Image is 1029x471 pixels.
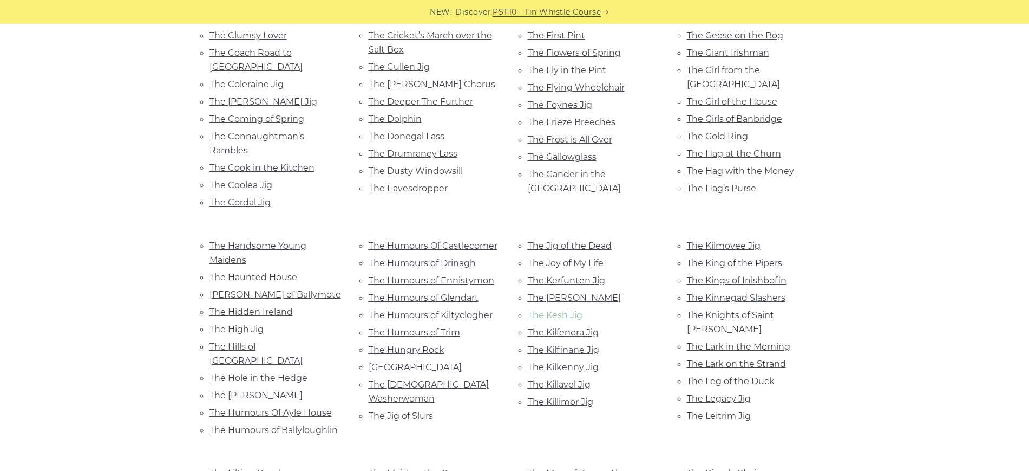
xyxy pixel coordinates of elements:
[369,345,444,355] a: The Hungry Rock
[369,30,492,55] a: The Cricket’s March over the Salt Box
[369,166,463,176] a: The Dusty Windowsill
[209,96,317,107] a: The [PERSON_NAME] Jig
[687,149,781,159] a: The Hag at the Churn
[369,241,497,251] a: The Humours Of Castlecomer
[209,180,272,190] a: The Coolea Jig
[687,114,782,124] a: The Girls of Banbridge
[528,310,582,320] a: The Kesh Jig
[209,114,304,124] a: The Coming of Spring
[209,48,303,72] a: The Coach Road to [GEOGRAPHIC_DATA]
[528,134,612,145] a: The Frost is All Over
[369,183,448,193] a: The Eavesdropper
[209,79,284,89] a: The Coleraine Jig
[528,362,599,372] a: The Kilkenny Jig
[687,65,780,89] a: The Girl from the [GEOGRAPHIC_DATA]
[528,345,599,355] a: The Kilfinane Jig
[528,48,621,58] a: The Flowers of Spring
[528,152,597,162] a: The Gallowglass
[209,163,314,173] a: The Cook in the Kitchen
[369,275,494,286] a: The Humours of Ennistymon
[687,166,794,176] a: The Hag with the Money
[528,258,604,268] a: The Joy of My Life
[687,310,774,334] a: The Knights of Saint [PERSON_NAME]
[369,379,489,404] a: The [DEMOGRAPHIC_DATA] Washerwoman
[528,241,612,251] a: The Jig of the Dead
[528,293,621,303] a: The [PERSON_NAME]
[369,79,495,89] a: The [PERSON_NAME] Chorus
[687,393,751,404] a: The Legacy Jig
[369,114,422,124] a: The Dolphin
[455,6,491,18] span: Discover
[369,411,433,421] a: The Jig of Slurs
[369,62,430,72] a: The Cullen Jig
[528,117,615,127] a: The Frieze Breeches
[209,272,297,282] a: The Haunted House
[209,30,287,41] a: The Clumsy Lover
[528,82,625,93] a: The Flying Wheelchair
[430,6,452,18] span: NEW:
[528,30,585,41] a: The First Pint
[369,258,476,268] a: The Humours of Drinagh
[209,307,293,317] a: The Hidden Ireland
[209,425,338,435] a: The Humours of Ballyloughlin
[209,373,307,383] a: The Hole in the Hedge
[209,324,264,334] a: The High Jig
[209,390,303,401] a: The [PERSON_NAME]
[528,100,592,110] a: The Foynes Jig
[369,149,457,159] a: The Drumraney Lass
[369,362,462,372] a: [GEOGRAPHIC_DATA]
[687,241,761,251] a: The Kilmovee Jig
[528,275,605,286] a: The Kerfunten Jig
[687,48,769,58] a: The Giant Irishman
[687,183,756,193] a: The Hag’s Purse
[687,96,777,107] a: The Girl of the House
[687,258,782,268] a: The King of the Pipers
[369,310,493,320] a: The Humours of Kiltyclogher
[687,359,786,369] a: The Lark on the Strand
[687,341,790,352] a: The Lark in the Morning
[209,341,303,366] a: The Hills of [GEOGRAPHIC_DATA]
[369,293,479,303] a: The Humours of Glendart
[369,96,473,107] a: The Deeper The Further
[493,6,601,18] a: PST10 - Tin Whistle Course
[528,327,599,338] a: The Kilfenora Jig
[209,131,304,156] a: The Connaughtman’s Rambles
[528,379,591,390] a: The Killavel Jig
[687,275,787,286] a: The Kings of Inishbofin
[209,289,341,300] a: [PERSON_NAME] of Ballymote
[528,397,593,407] a: The Killimor Jig
[209,408,332,418] a: The Humours Of Ayle House
[687,30,783,41] a: The Geese on the Bog
[687,376,775,386] a: The Leg of the Duck
[209,241,306,265] a: The Handsome Young Maidens
[209,197,271,208] a: The Cordal Jig
[528,169,621,193] a: The Gander in the [GEOGRAPHIC_DATA]
[687,293,785,303] a: The Kinnegad Slashers
[369,131,444,141] a: The Donegal Lass
[528,65,606,75] a: The Fly in the Pint
[687,411,751,421] a: The Leitrim Jig
[687,131,748,141] a: The Gold Ring
[369,327,460,338] a: The Humours of Trim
